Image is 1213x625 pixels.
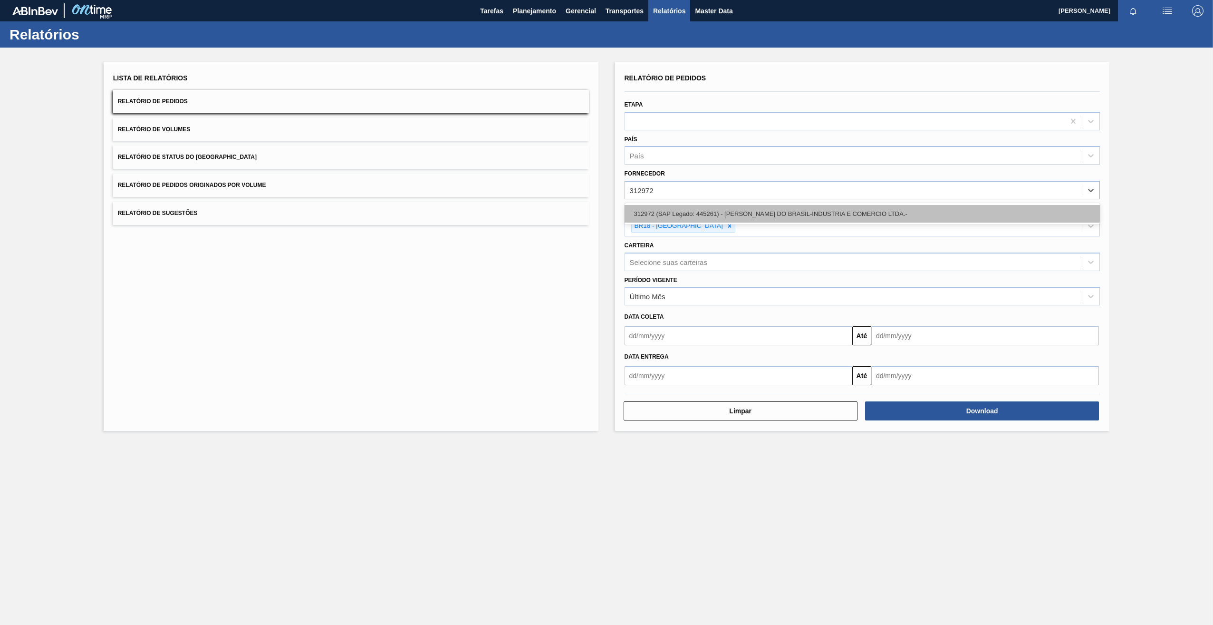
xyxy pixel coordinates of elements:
[113,174,589,197] button: Relatório de Pedidos Originados por Volume
[653,5,685,17] span: Relatórios
[625,136,637,143] label: País
[606,5,644,17] span: Transportes
[1162,5,1173,17] img: userActions
[113,202,589,225] button: Relatório de Sugestões
[113,146,589,169] button: Relatório de Status do [GEOGRAPHIC_DATA]
[566,5,596,17] span: Gerencial
[625,313,664,320] span: Data coleta
[118,154,257,160] span: Relatório de Status do [GEOGRAPHIC_DATA]
[10,29,178,40] h1: Relatórios
[871,366,1099,385] input: dd/mm/yyyy
[118,98,188,105] span: Relatório de Pedidos
[625,170,665,177] label: Fornecedor
[625,242,654,249] label: Carteira
[625,353,669,360] span: Data Entrega
[625,101,643,108] label: Etapa
[113,74,188,82] span: Lista de Relatórios
[1118,4,1148,18] button: Notificações
[852,326,871,345] button: Até
[695,5,732,17] span: Master Data
[625,326,852,345] input: dd/mm/yyyy
[625,277,677,283] label: Período Vigente
[118,182,266,188] span: Relatório de Pedidos Originados por Volume
[625,74,706,82] span: Relatório de Pedidos
[513,5,556,17] span: Planejamento
[871,326,1099,345] input: dd/mm/yyyy
[113,90,589,113] button: Relatório de Pedidos
[632,220,724,232] div: BR18 - [GEOGRAPHIC_DATA]
[865,401,1099,420] button: Download
[852,366,871,385] button: Até
[630,152,644,160] div: País
[630,258,707,266] div: Selecione suas carteiras
[625,366,852,385] input: dd/mm/yyyy
[113,118,589,141] button: Relatório de Volumes
[118,210,198,216] span: Relatório de Sugestões
[624,401,857,420] button: Limpar
[12,7,58,15] img: TNhmsLtSVTkK8tSr43FrP2fwEKptu5GPRR3wAAAABJRU5ErkJggg==
[118,126,190,133] span: Relatório de Volumes
[630,293,665,301] div: Último Mês
[480,5,503,17] span: Tarefas
[625,205,1100,223] div: 312972 (SAP Legado: 445261) - [PERSON_NAME] DO BRASIL-INDUSTRIA E COMERCIO LTDA.-
[1192,5,1203,17] img: Logout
